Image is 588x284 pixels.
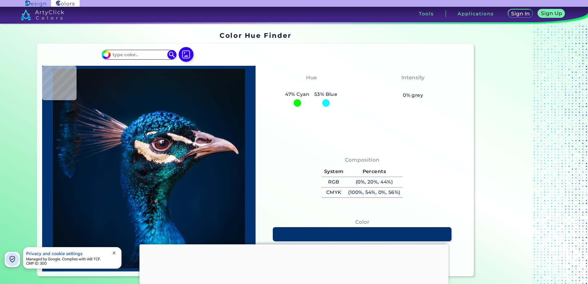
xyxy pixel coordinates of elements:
[508,9,533,18] a: Sign In
[322,187,346,198] h5: CMYK
[45,69,252,268] img: img_pavlin.jpg
[541,11,562,16] h5: Sign Up
[179,47,193,62] img: icon picture
[322,177,346,187] h5: RGB
[26,1,46,6] img: ArtyClick Design logo
[140,244,449,282] iframe: Advertisement
[306,73,317,82] h4: Hue
[458,11,494,16] h3: Applications
[355,218,369,227] h4: Color
[401,73,425,82] h4: Intensity
[167,50,177,59] img: icon search
[312,90,340,98] h5: 53% Blue
[400,83,427,90] h3: Vibrant
[346,187,403,198] h5: (100%, 54%, 0%, 56%)
[294,83,329,90] h3: Cyan-Blue
[419,11,434,16] h3: Tools
[350,243,375,251] h3: #00336F
[283,90,312,98] h5: 47% Cyan
[538,9,565,18] a: Sign Up
[322,167,346,177] h5: System
[476,29,553,279] iframe: Advertisement
[220,31,291,40] h1: Color Hue Finder
[345,156,379,164] h4: Composition
[346,167,403,177] h5: Percents
[346,177,403,187] h5: (0%, 20%, 44%)
[403,91,423,99] h5: 0% grey
[21,9,64,20] img: logo_artyclick_colors_white.svg
[110,50,168,59] input: type color..
[511,11,530,16] h5: Sign In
